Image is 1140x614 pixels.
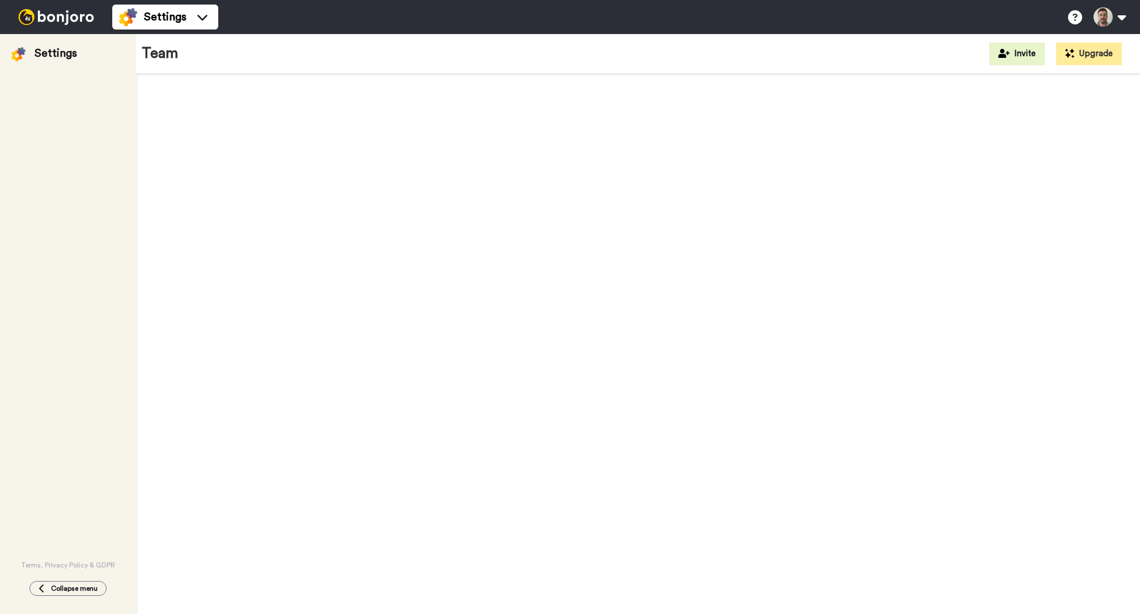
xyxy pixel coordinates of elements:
[14,9,99,25] img: bj-logo-header-white.svg
[51,584,98,593] span: Collapse menu
[35,45,77,61] div: Settings
[144,9,187,25] span: Settings
[119,8,137,26] img: settings-colored.svg
[29,581,107,596] button: Collapse menu
[989,43,1045,65] button: Invite
[1056,43,1122,65] button: Upgrade
[11,47,26,61] img: settings-colored.svg
[142,45,179,62] h1: Team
